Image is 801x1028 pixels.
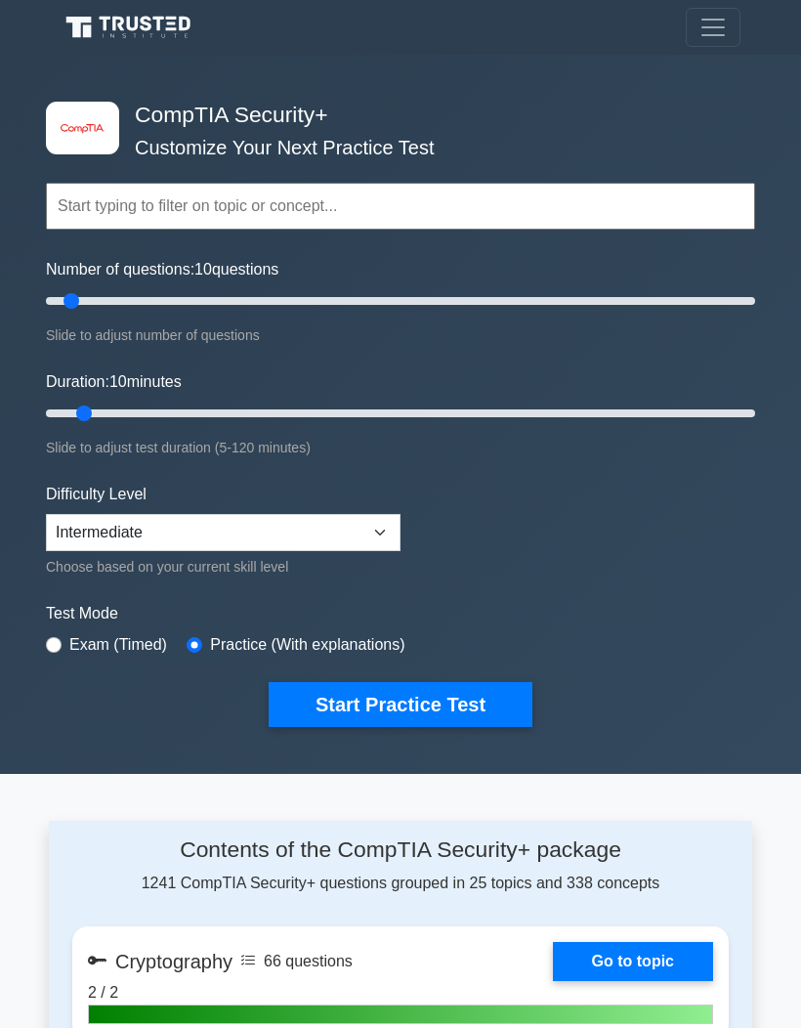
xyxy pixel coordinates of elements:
[46,258,278,281] label: Number of questions: questions
[194,261,212,278] span: 10
[553,942,713,981] a: Go to topic
[46,183,755,230] input: Start typing to filter on topic or concept...
[269,682,532,727] button: Start Practice Test
[72,836,729,863] h4: Contents of the CompTIA Security+ package
[46,436,755,459] div: Slide to adjust test duration (5-120 minutes)
[109,373,127,390] span: 10
[46,323,755,347] div: Slide to adjust number of questions
[46,483,147,506] label: Difficulty Level
[210,633,404,657] label: Practice (With explanations)
[686,8,740,47] button: Toggle navigation
[72,836,729,894] div: 1241 CompTIA Security+ questions grouped in 25 topics and 338 concepts
[46,370,182,394] label: Duration: minutes
[46,602,755,625] label: Test Mode
[69,633,167,657] label: Exam (Timed)
[127,102,659,128] h4: CompTIA Security+
[46,555,400,578] div: Choose based on your current skill level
